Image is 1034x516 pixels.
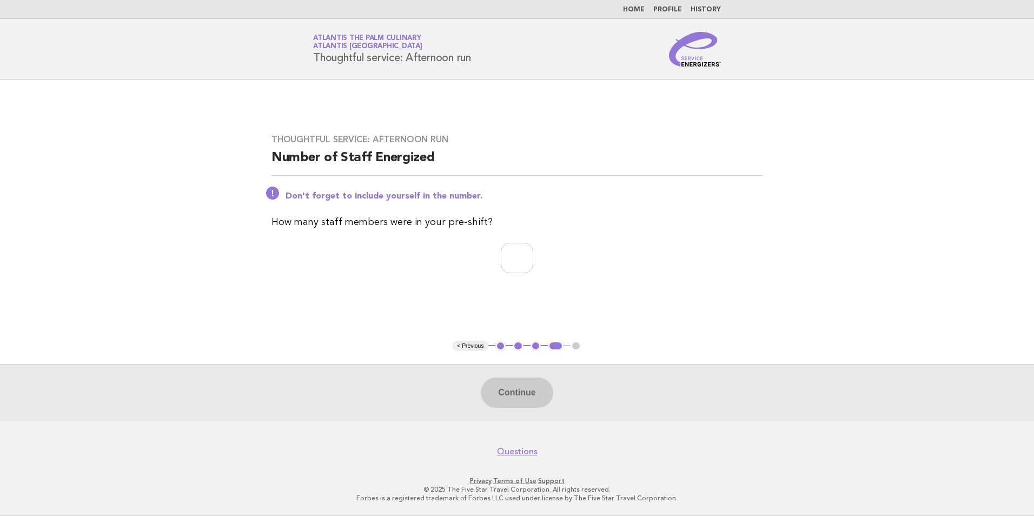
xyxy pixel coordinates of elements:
[548,341,564,352] button: 4
[271,215,763,230] p: How many staff members were in your pre-shift?
[531,341,541,352] button: 3
[186,494,848,502] p: Forbes is a registered trademark of Forbes LLC used under license by The Five Star Travel Corpora...
[497,446,538,457] a: Questions
[669,32,721,67] img: Service Energizers
[513,341,523,352] button: 2
[623,6,645,13] a: Home
[495,341,506,352] button: 1
[470,477,492,485] a: Privacy
[493,477,536,485] a: Terms of Use
[453,341,488,352] button: < Previous
[186,485,848,494] p: © 2025 The Five Star Travel Corporation. All rights reserved.
[653,6,682,13] a: Profile
[186,477,848,485] p: · ·
[538,477,565,485] a: Support
[313,43,422,50] span: Atlantis [GEOGRAPHIC_DATA]
[313,35,471,63] h1: Thoughtful service: Afternoon run
[271,134,763,145] h3: Thoughtful service: Afternoon run
[286,191,763,202] p: Don't forget to include yourself in the number.
[271,149,763,176] h2: Number of Staff Energized
[313,35,422,50] a: Atlantis The Palm CulinaryAtlantis [GEOGRAPHIC_DATA]
[691,6,721,13] a: History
